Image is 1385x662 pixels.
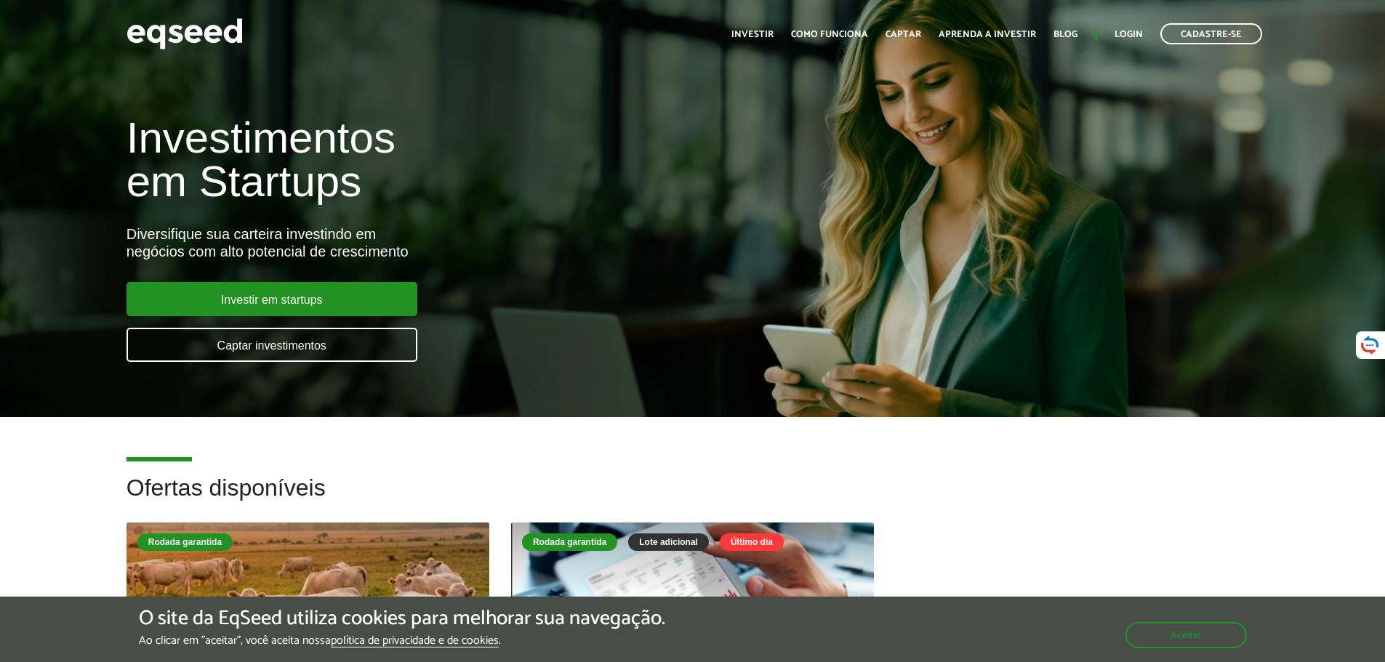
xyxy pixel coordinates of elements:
p: Ao clicar em "aceitar", você aceita nossa . [139,634,665,647]
a: política de privacidade e de cookies [331,635,499,647]
a: Captar [886,30,921,39]
a: Blog [1053,30,1077,39]
div: Rodada garantida [522,533,617,551]
a: Aprenda a investir [939,30,1036,39]
h5: O site da EqSeed utiliza cookies para melhorar sua navegação. [139,607,665,630]
a: Investir [731,30,774,39]
h2: Ofertas disponíveis [127,475,1259,522]
a: Como funciona [791,30,868,39]
a: Login [1115,30,1143,39]
div: Rodada garantida [137,533,233,551]
div: Lote adicional [628,533,709,551]
div: Último dia [720,533,784,551]
h1: Investimentos em Startups [127,116,798,203]
button: Aceitar [1125,622,1247,648]
img: EqSeed [127,15,243,53]
div: Diversifique sua carteira investindo em negócios com alto potencial de crescimento [127,225,798,260]
a: Investir em startups [127,282,417,316]
a: Cadastre-se [1160,23,1262,44]
a: Captar investimentos [127,328,417,362]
